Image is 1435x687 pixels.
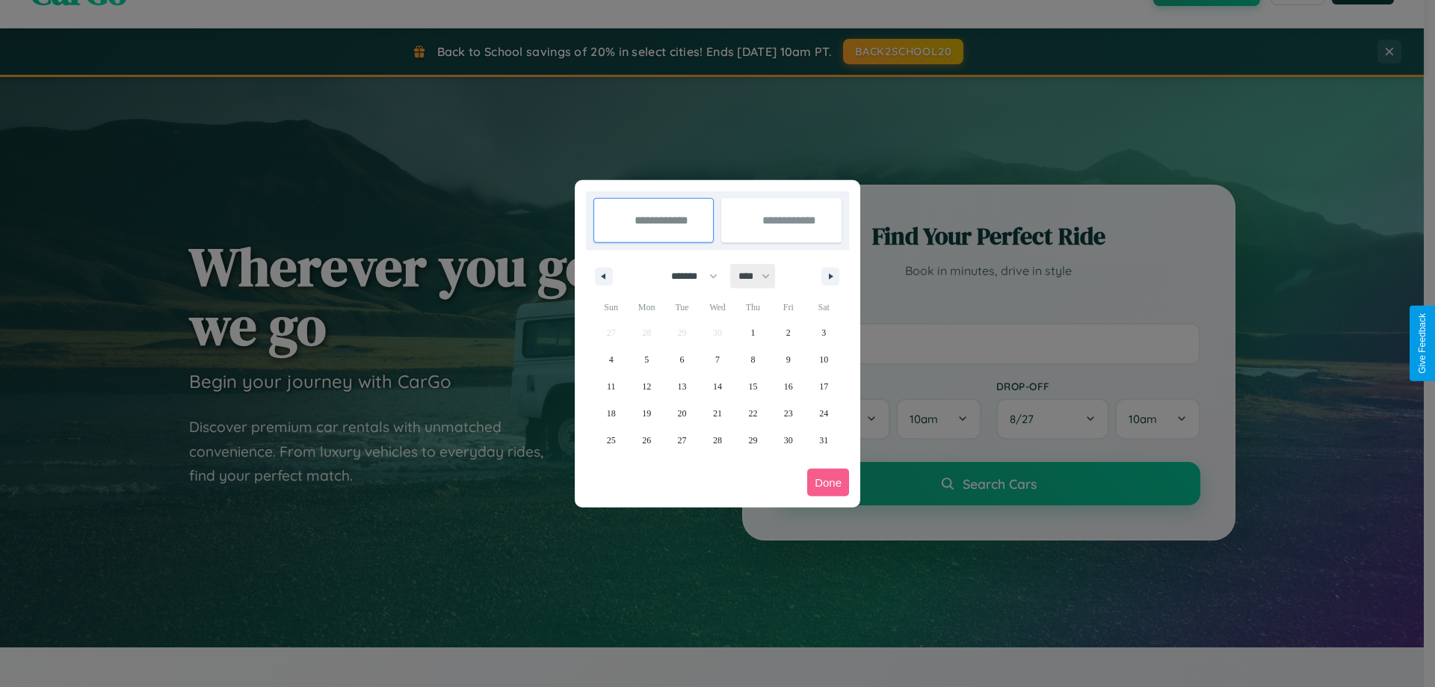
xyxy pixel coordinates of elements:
[642,373,651,400] span: 12
[713,427,722,454] span: 28
[750,346,755,373] span: 8
[806,373,842,400] button: 17
[678,427,687,454] span: 27
[629,346,664,373] button: 5
[771,373,806,400] button: 16
[771,319,806,346] button: 2
[642,400,651,427] span: 19
[713,400,722,427] span: 21
[748,400,757,427] span: 22
[807,469,849,496] button: Done
[819,427,828,454] span: 31
[593,346,629,373] button: 4
[609,346,614,373] span: 4
[607,427,616,454] span: 25
[806,346,842,373] button: 10
[642,427,651,454] span: 26
[593,295,629,319] span: Sun
[664,346,700,373] button: 6
[806,295,842,319] span: Sat
[629,400,664,427] button: 19
[806,427,842,454] button: 31
[678,400,687,427] span: 20
[771,346,806,373] button: 9
[593,400,629,427] button: 18
[735,346,771,373] button: 8
[1417,313,1428,374] div: Give Feedback
[715,346,720,373] span: 7
[713,373,722,400] span: 14
[664,400,700,427] button: 20
[593,427,629,454] button: 25
[664,427,700,454] button: 27
[750,319,755,346] span: 1
[607,373,616,400] span: 11
[607,400,616,427] span: 18
[735,319,771,346] button: 1
[806,400,842,427] button: 24
[806,319,842,346] button: 3
[819,373,828,400] span: 17
[593,373,629,400] button: 11
[680,346,685,373] span: 6
[700,373,735,400] button: 14
[678,373,687,400] span: 13
[629,295,664,319] span: Mon
[786,319,791,346] span: 2
[629,373,664,400] button: 12
[735,400,771,427] button: 22
[748,427,757,454] span: 29
[700,400,735,427] button: 21
[735,427,771,454] button: 29
[821,319,826,346] span: 3
[664,295,700,319] span: Tue
[786,346,791,373] span: 9
[784,400,793,427] span: 23
[784,427,793,454] span: 30
[629,427,664,454] button: 26
[771,295,806,319] span: Fri
[735,295,771,319] span: Thu
[700,427,735,454] button: 28
[700,295,735,319] span: Wed
[771,400,806,427] button: 23
[819,400,828,427] span: 24
[771,427,806,454] button: 30
[819,346,828,373] span: 10
[664,373,700,400] button: 13
[735,373,771,400] button: 15
[644,346,649,373] span: 5
[784,373,793,400] span: 16
[748,373,757,400] span: 15
[700,346,735,373] button: 7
